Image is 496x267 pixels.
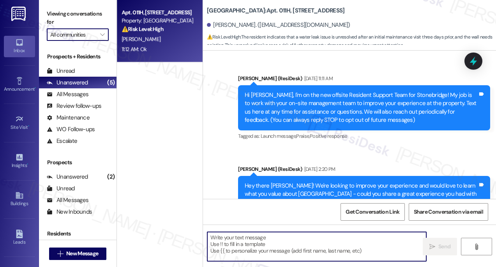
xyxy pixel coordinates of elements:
[35,85,36,91] span: •
[47,102,101,110] div: Review follow-ups
[105,77,116,89] div: (5)
[50,28,96,41] input: All communities
[302,74,333,83] div: [DATE] 11:11 AM
[302,165,335,173] div: [DATE] 2:20 PM
[245,182,478,207] div: Hey there [PERSON_NAME]! We're looking to improve your experience and would love to learn what yo...
[39,230,116,238] div: Residents
[346,208,399,216] span: Get Conversation Link
[47,114,90,122] div: Maintenance
[122,17,194,25] div: Property: [GEOGRAPHIC_DATA]
[207,34,240,40] strong: ⚠️ Risk Level: High
[238,165,490,176] div: [PERSON_NAME] (ResiDesk)
[47,125,95,133] div: WO Follow-ups
[296,133,309,139] span: Praise ,
[238,74,490,85] div: [PERSON_NAME] (ResiDesk)
[409,203,488,221] button: Share Conversation via email
[245,91,478,125] div: Hi [PERSON_NAME], I'm on the new offsite Resident Support Team for Stonebridge! My job is to work...
[47,67,75,75] div: Unread
[4,151,35,172] a: Insights •
[57,251,63,257] i: 
[122,46,147,53] div: 11:12 AM: Ok
[39,158,116,167] div: Prospects
[207,21,350,29] div: [PERSON_NAME]. ([EMAIL_ADDRESS][DOMAIN_NAME])
[49,248,107,260] button: New Message
[39,53,116,61] div: Prospects + Residents
[47,8,109,28] label: Viewing conversations for
[341,203,404,221] button: Get Conversation Link
[105,171,116,183] div: (2)
[47,79,88,87] div: Unanswered
[4,112,35,133] a: Site Visit •
[310,133,347,139] span: Positive response
[207,7,344,15] b: [GEOGRAPHIC_DATA]: Apt. 011H, [STREET_ADDRESS]
[100,32,104,38] i: 
[47,90,88,98] div: All Messages
[207,232,426,261] textarea: To enrich screen reader interactions, please activate Accessibility in Grammarly extension settings
[429,244,435,250] i: 
[11,7,27,21] img: ResiDesk Logo
[438,242,450,251] span: Send
[4,189,35,210] a: Buildings
[28,123,29,129] span: •
[207,33,496,50] span: : The resident indicates that a water leak issue is unresolved after an initial maintenance visit...
[47,137,77,145] div: Escalate
[47,184,75,193] div: Unread
[473,244,479,250] i: 
[47,173,88,181] div: Unanswered
[122,9,194,17] div: Apt. 011H, [STREET_ADDRESS]
[238,130,490,142] div: Tagged as:
[423,238,457,255] button: Send
[122,35,161,42] span: [PERSON_NAME]
[47,196,88,204] div: All Messages
[27,162,28,167] span: •
[261,133,296,139] span: Launch message ,
[47,208,92,216] div: New Inbounds
[122,26,164,33] strong: ⚠️ Risk Level: High
[4,227,35,248] a: Leads
[4,36,35,57] a: Inbox
[66,249,98,258] span: New Message
[414,208,483,216] span: Share Conversation via email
